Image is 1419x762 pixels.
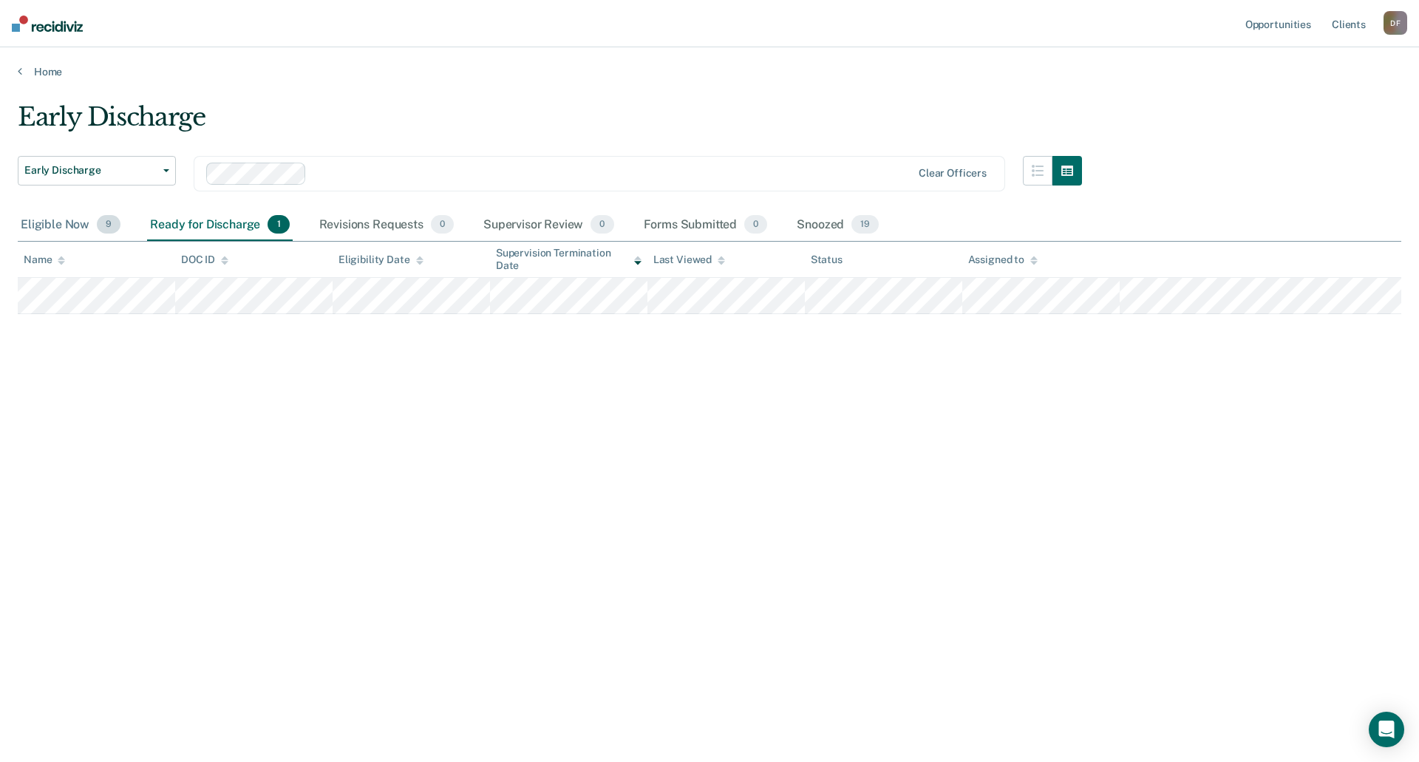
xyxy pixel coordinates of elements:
div: Last Viewed [653,254,725,266]
div: Assigned to [968,254,1038,266]
span: 0 [591,215,613,234]
img: Recidiviz [12,16,83,32]
div: D F [1384,11,1407,35]
div: Revisions Requests0 [316,209,457,242]
div: Early Discharge [18,102,1082,144]
div: DOC ID [181,254,228,266]
div: Supervisor Review0 [480,209,617,242]
div: Supervision Termination Date [496,247,642,272]
span: 9 [97,215,120,234]
div: Open Intercom Messenger [1369,712,1404,747]
div: Status [811,254,843,266]
span: 1 [268,215,289,234]
div: Forms Submitted0 [641,209,771,242]
div: Eligible Now9 [18,209,123,242]
div: Eligibility Date [338,254,423,266]
span: Early Discharge [24,164,157,177]
div: Ready for Discharge1 [147,209,292,242]
div: Name [24,254,65,266]
div: Clear officers [919,167,987,180]
span: 19 [851,215,879,234]
button: DF [1384,11,1407,35]
span: 0 [744,215,767,234]
button: Early Discharge [18,156,176,186]
a: Home [18,65,1401,78]
div: Snoozed19 [794,209,882,242]
span: 0 [431,215,454,234]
